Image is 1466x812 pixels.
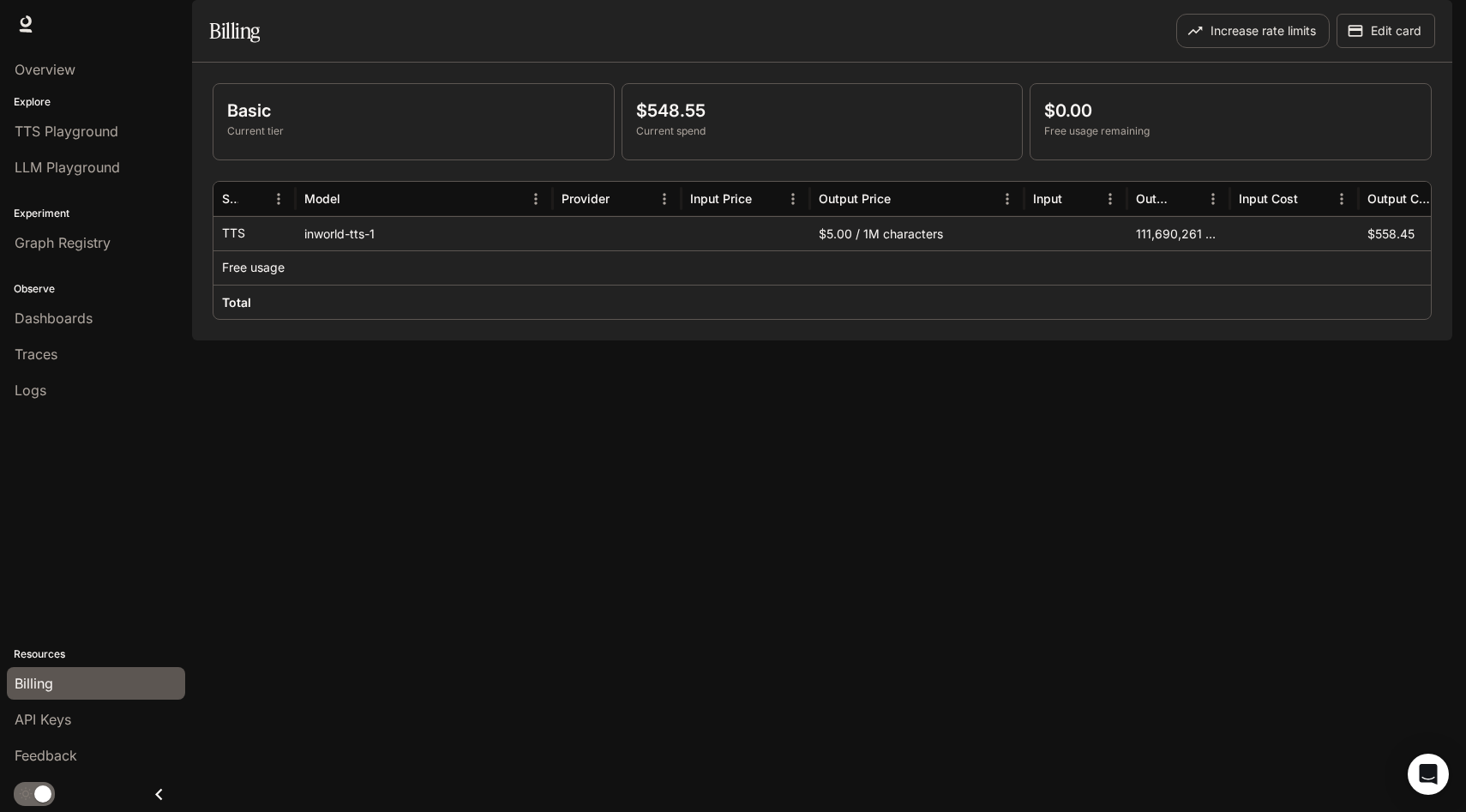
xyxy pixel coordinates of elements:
button: Sort [240,186,266,212]
button: Menu [652,186,677,212]
button: Edit card [1337,14,1435,48]
p: Basic [227,98,600,123]
p: Free usage remaining [1044,123,1417,139]
button: Menu [523,186,549,212]
div: Service [222,191,238,206]
h6: Total [222,294,251,311]
div: inworld-tts-1 [296,216,553,250]
h1: Billing [209,14,260,48]
button: Sort [1064,186,1090,212]
button: Menu [1097,186,1123,212]
div: Model [304,191,340,206]
button: Menu [780,186,806,212]
p: $0.00 [1044,98,1417,123]
button: Menu [1200,186,1226,212]
div: Output Cost [1367,191,1430,206]
p: Free usage [222,259,285,276]
button: Menu [1329,186,1355,212]
div: Output Price [819,191,891,206]
div: 111,690,261 characters [1127,216,1230,250]
button: Sort [1175,186,1200,212]
div: Input Price [690,191,752,206]
button: Menu [266,186,291,212]
button: Sort [1300,186,1325,212]
button: Menu [994,186,1020,212]
button: Sort [754,186,779,212]
div: Output [1136,191,1173,206]
button: Sort [611,186,637,212]
button: Sort [342,186,368,212]
button: Increase rate limits [1176,14,1330,48]
p: Current tier [227,123,600,139]
div: Input Cost [1239,191,1298,206]
div: Input [1033,191,1062,206]
p: Current spend [636,123,1009,139]
div: Open Intercom Messenger [1408,754,1449,795]
div: $5.00 / 1M characters [810,216,1024,250]
p: $548.55 [636,98,1009,123]
p: TTS [222,225,245,242]
button: Sort [892,186,918,212]
div: Provider [562,191,610,206]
